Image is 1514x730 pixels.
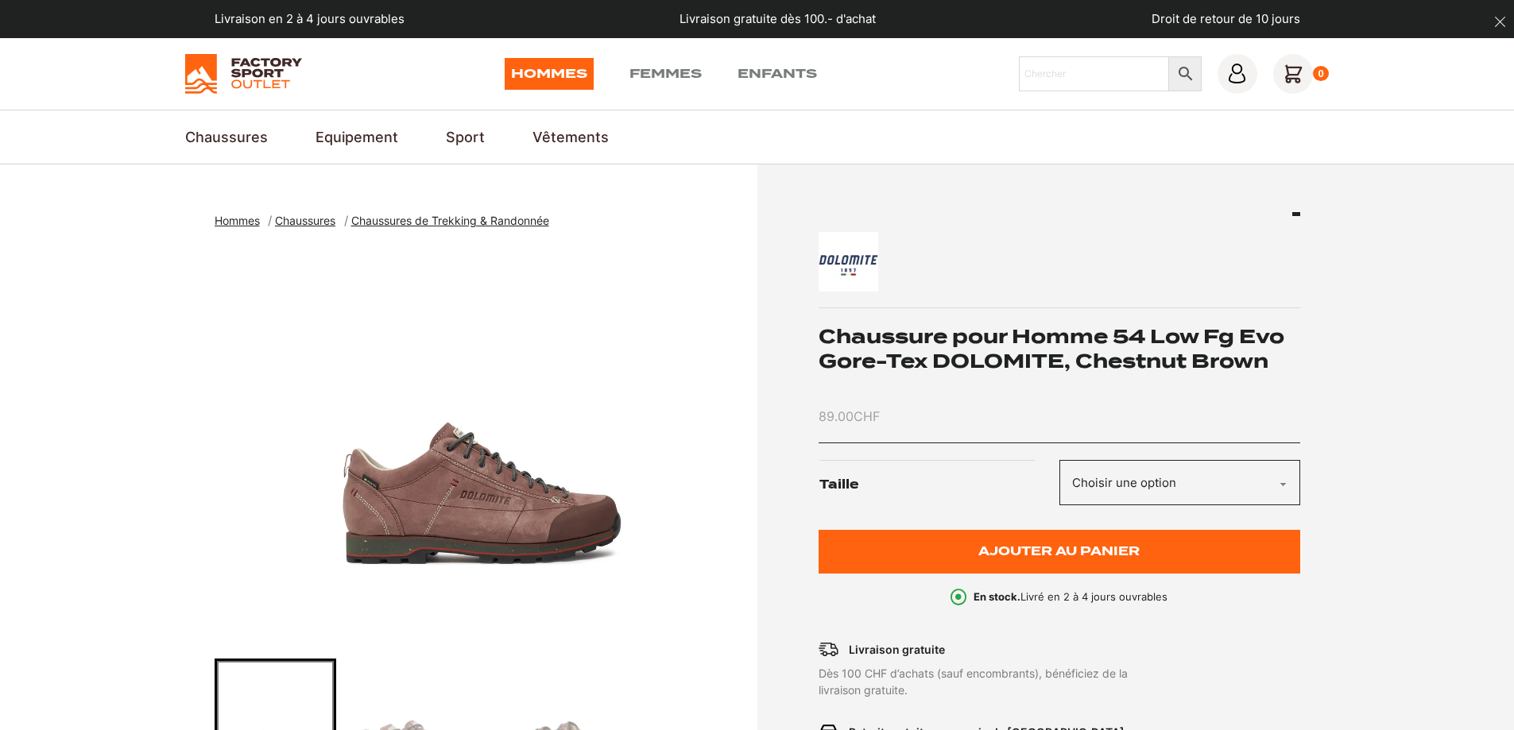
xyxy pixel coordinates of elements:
[819,460,1059,510] label: Taille
[505,58,594,90] a: Hommes
[738,58,817,90] a: Enfants
[185,126,268,148] a: Chaussures
[275,214,335,227] span: Chaussures
[215,245,749,643] div: 1 of 6
[849,641,945,658] p: Livraison gratuite
[215,212,558,230] nav: breadcrumbs
[351,214,549,227] span: Chaussures de Trekking & Randonnée
[215,214,260,227] span: Hommes
[978,545,1140,558] span: Ajouter au panier
[275,214,344,227] a: Chaussures
[819,665,1203,698] p: Dès 100 CHF d’achats (sauf encombrants), bénéficiez de la livraison gratuite.
[819,324,1300,373] h1: Chaussure pour Homme 54 Low Fg Evo Gore-Tex DOLOMITE, Chestnut Brown
[215,10,405,29] p: Livraison en 2 à 4 jours ouvrables
[974,590,1020,603] b: En stock.
[185,54,302,94] img: Factory Sport Outlet
[819,530,1300,574] button: Ajouter au panier
[1019,56,1169,91] input: Chercher
[1486,8,1514,36] button: dismiss
[532,126,609,148] a: Vêtements
[819,408,880,424] bdi: 89.00
[974,589,1167,605] p: Livré en 2 à 4 jours ouvrables
[446,126,485,148] a: Sport
[215,214,269,227] a: Hommes
[1152,10,1300,29] p: Droit de retour de 10 jours
[854,408,880,424] span: CHF
[680,10,876,29] p: Livraison gratuite dès 100.- d'achat
[316,126,398,148] a: Equipement
[1313,66,1330,82] div: 0
[351,214,558,227] a: Chaussures de Trekking & Randonnée
[629,58,702,90] a: Femmes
